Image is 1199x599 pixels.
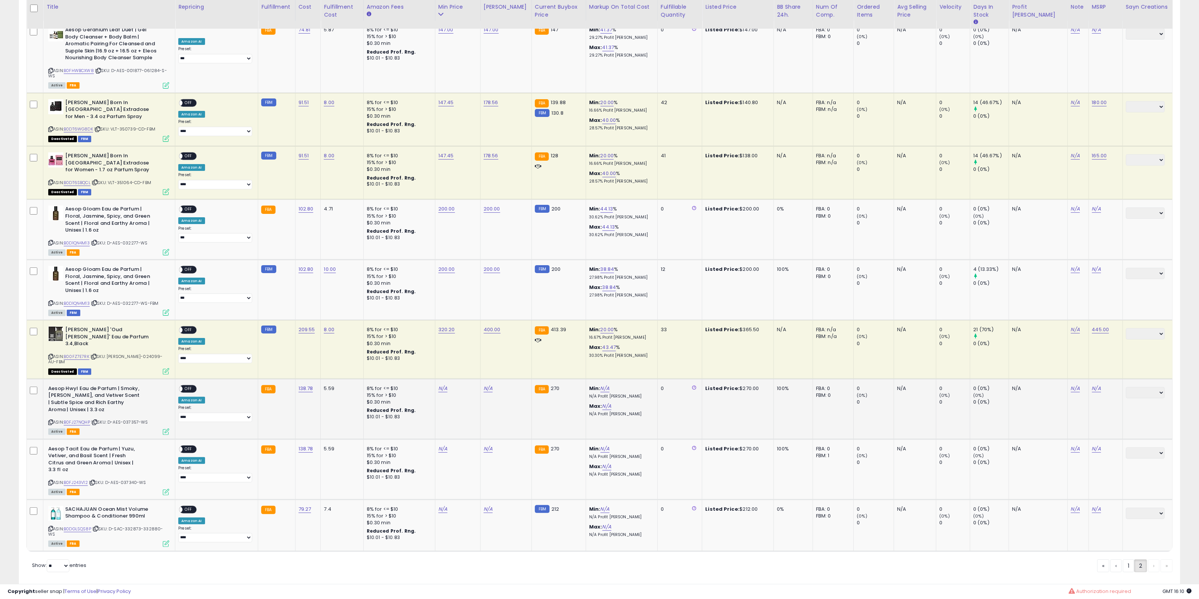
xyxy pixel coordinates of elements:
a: 20.00 [600,99,614,106]
a: 74.81 [299,26,311,34]
a: N/A [1071,205,1080,213]
span: 147 [551,26,558,33]
div: FBM: n/a [816,159,848,166]
div: 0 (0%) [973,26,1009,33]
div: $147.00 [705,26,768,33]
a: Terms of Use [64,588,96,595]
p: 30.62% Profit [PERSON_NAME] [589,232,652,238]
div: N/A [777,26,807,33]
span: OFF [183,153,195,160]
small: FBM [535,265,550,273]
a: N/A [1071,99,1080,106]
a: N/A [600,445,609,453]
div: Note [1071,3,1086,11]
div: $200.00 [705,266,768,273]
div: $0.30 min [367,280,429,287]
div: Amazon AI [178,38,205,45]
p: 28.57% Profit [PERSON_NAME] [589,179,652,184]
span: « [1102,562,1104,570]
div: $138.00 [705,152,768,159]
a: 178.56 [484,99,498,106]
div: Current Buybox Price [535,3,583,19]
div: ASIN: [48,152,169,194]
div: 0 [939,113,970,120]
a: N/A [1092,505,1101,513]
div: FBM: n/a [816,106,848,113]
div: N/A [897,99,930,106]
a: 147.00 [484,26,499,34]
a: 138.78 [299,385,313,392]
small: FBM [535,205,550,213]
a: N/A [1092,205,1101,213]
span: | SKU: VLT-351064-CD-FBM [92,180,151,186]
a: B0DT6SBQCL [64,180,90,186]
small: FBM [535,109,550,117]
b: Aesop Gloam Eau de Parfum | Floral, Jasmine, Spicy, and Green Scent | Floral and Earthy Aroma | U... [65,206,157,235]
div: Markup on Total Cost [589,3,654,11]
small: (0%) [857,213,867,219]
a: 44.13 [602,223,615,231]
div: 0 [939,166,970,173]
div: $0.30 min [367,40,429,47]
a: 147.00 [438,26,453,34]
div: 0 [857,266,894,273]
span: 139.88 [551,99,566,106]
span: 130.8 [551,109,564,117]
small: FBA [261,26,275,35]
div: 0 (0%) [973,166,1009,173]
b: Aesop Geranium Leaf Duet | Gel Body Cleanser + Body Balm | Aromatic Pairing For Cleansed and Supp... [65,26,157,63]
div: N/A [897,266,930,273]
a: 200.00 [484,266,500,273]
div: 14 (46.67%) [973,99,1009,106]
div: % [589,99,652,113]
div: $0.30 min [367,113,429,120]
a: 43.47 [602,344,616,351]
small: (0%) [973,34,984,40]
img: 41-cdYxaYCL._SL40_.jpg [48,26,63,41]
a: 10.00 [324,266,336,273]
b: Listed Price: [705,205,740,212]
div: $0.30 min [367,220,429,226]
div: Sayn Creations [1126,3,1170,11]
a: N/A [1092,445,1101,453]
div: FBM: 0 [816,213,848,220]
div: ASIN: [48,206,169,255]
div: 8% for <= $10 [367,152,429,159]
img: 418qKe3MrNL._SL40_.jpg [48,152,63,167]
div: Amazon Fees [367,3,432,11]
div: Velocity [939,3,967,11]
a: 8.00 [324,99,334,106]
a: 91.51 [299,99,309,106]
img: 41azZmknTxL._SL40_.jpg [48,506,63,521]
div: Profit [PERSON_NAME] [1012,3,1064,19]
a: B0FJ27NQHP [64,419,90,425]
a: 38.84 [602,284,616,291]
b: Reduced Prof. Rng. [367,175,416,181]
div: 0 (0%) [973,220,1009,226]
div: 0 (0%) [973,40,1009,47]
div: $10.01 - $10.83 [367,181,429,187]
p: 30.62% Profit [PERSON_NAME] [589,215,652,220]
a: 200.00 [438,266,455,273]
div: Ordered Items [857,3,891,19]
div: 0 [661,26,696,33]
a: 320.20 [438,326,455,333]
div: 0% [777,206,807,212]
a: N/A [484,385,493,392]
span: All listings that are unavailable for purchase on Amazon for any reason other than out-of-stock [48,136,77,142]
a: 165.00 [1092,152,1107,160]
a: N/A [1071,385,1080,392]
div: 0 (0%) [973,113,1009,120]
a: 180.00 [1092,99,1107,106]
div: 0 [857,166,894,173]
span: OFF [183,100,195,106]
div: N/A [777,152,807,159]
small: (0%) [939,160,950,166]
span: | SKU: D-AES-001877-061284-S-WS [48,68,167,79]
a: 91.51 [299,152,309,160]
span: 128 [551,152,558,159]
b: Aesop Gloam Eau de Parfum | Floral, Jasmine, Spicy, and Green Scent | Floral and Earthy Aroma | U... [65,266,157,296]
a: 400.00 [484,326,501,333]
div: ASIN: [48,266,169,315]
small: Days In Stock. [973,19,978,26]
